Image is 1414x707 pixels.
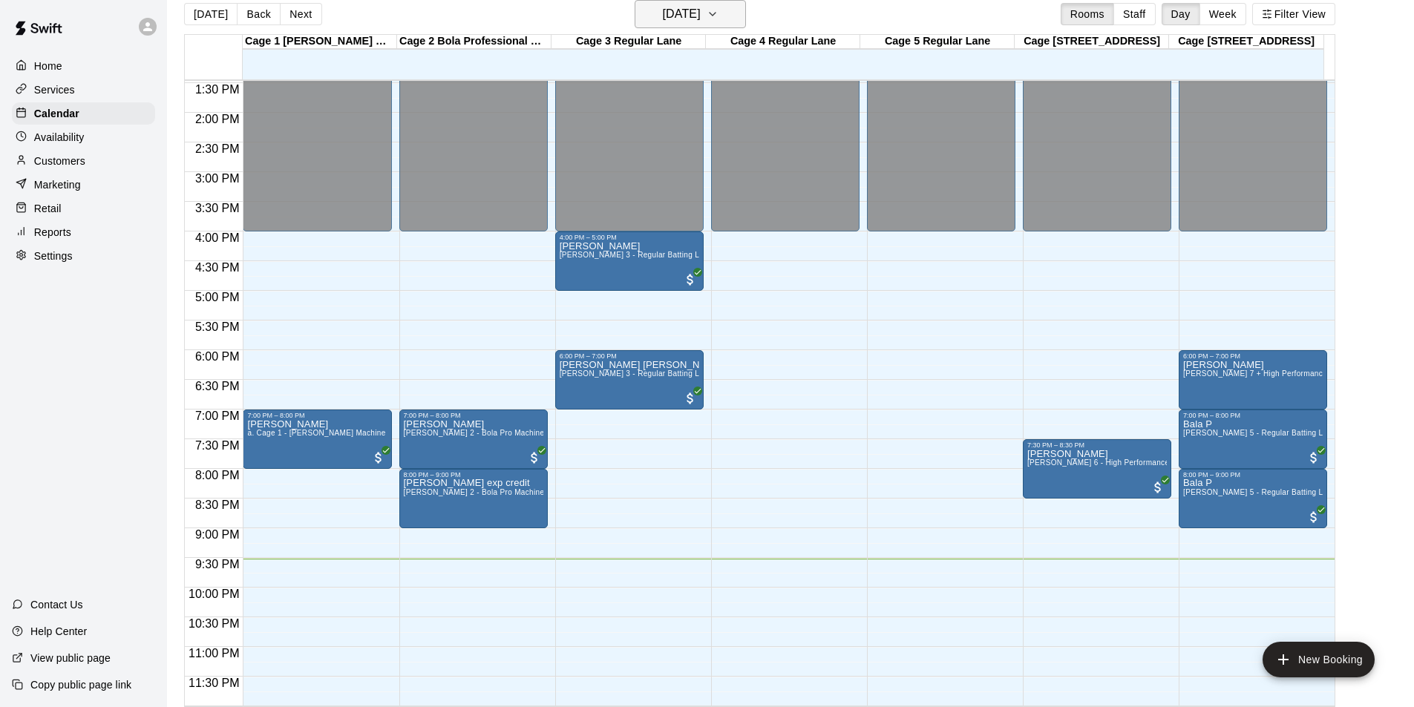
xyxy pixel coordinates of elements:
p: Marketing [34,177,81,192]
a: Calendar [12,102,155,125]
a: Reports [12,221,155,243]
span: 6:00 PM [192,350,243,363]
p: Calendar [34,106,79,121]
a: Services [12,79,155,101]
span: 5:00 PM [192,291,243,303]
span: 9:00 PM [192,528,243,541]
span: All customers have paid [683,272,698,287]
span: 9:30 PM [192,558,243,570]
span: 10:30 PM [185,617,243,630]
div: 6:00 PM – 7:00 PM [560,352,699,360]
a: Settings [12,245,155,267]
span: 8:30 PM [192,499,243,511]
button: Rooms [1061,3,1114,25]
div: 6:00 PM – 7:00 PM: Mohammed Kaja nawaz l.j [555,350,704,410]
span: [PERSON_NAME] 5 - Regular Batting Lane [1183,429,1336,437]
span: 4:30 PM [192,261,243,274]
div: 6:00 PM – 7:00 PM [1183,352,1323,360]
a: Retail [12,197,155,220]
div: 8:00 PM – 9:00 PM: Bala P [1179,469,1327,528]
div: Cage 4 Regular Lane [706,35,860,49]
span: a. Cage 1 - [PERSON_NAME] Machine [247,429,385,437]
div: Cage 1 [PERSON_NAME] Machine [243,35,397,49]
div: 7:00 PM – 8:00 PM [247,412,387,419]
div: 7:00 PM – 8:00 PM [404,412,543,419]
div: 4:00 PM – 5:00 PM: Mohit Bhakta [555,231,704,291]
div: 8:00 PM – 9:00 PM [404,471,543,479]
span: 4:00 PM [192,231,243,244]
div: 7:00 PM – 8:00 PM: Stanley V J [243,410,391,469]
span: 6:30 PM [192,380,243,392]
div: 7:00 PM – 8:00 PM: Bala P [1179,410,1327,469]
h6: [DATE] [663,4,701,24]
span: 11:30 PM [185,677,243,689]
span: [PERSON_NAME] 2 - Bola Pro Machine Lane [404,429,564,437]
div: Cage 3 Regular Lane [551,35,706,49]
p: Customers [34,154,85,168]
button: Next [280,3,321,25]
span: All customers have paid [371,450,386,465]
p: Help Center [30,624,87,639]
button: [DATE] [184,3,238,25]
p: Copy public page link [30,677,131,692]
span: All customers have paid [1306,450,1321,465]
span: 5:30 PM [192,320,243,333]
span: All customers have paid [1150,480,1165,495]
a: Customers [12,150,155,172]
p: Settings [34,249,73,263]
div: 8:00 PM – 9:00 PM: Ayan Ali exp credit [399,469,548,528]
span: 3:30 PM [192,202,243,214]
p: View public page [30,651,111,665]
span: 7:30 PM [192,439,243,452]
span: All customers have paid [527,450,542,465]
span: [PERSON_NAME] 3 - Regular Batting Lane [560,369,713,378]
a: Home [12,55,155,77]
a: Marketing [12,174,155,196]
button: Filter View [1252,3,1335,25]
span: All customers have paid [683,391,698,406]
p: Reports [34,225,71,240]
span: 8:00 PM [192,469,243,481]
div: Cage 5 Regular Lane [860,35,1015,49]
span: [PERSON_NAME] 5 - Regular Batting Lane [1183,488,1336,496]
p: Services [34,82,75,97]
div: 7:30 PM – 8:30 PM: Gurdip Saluja [1023,439,1171,499]
span: 11:00 PM [185,647,243,660]
span: 2:00 PM [192,113,243,125]
span: 7:00 PM [192,410,243,422]
span: 1:30 PM [192,83,243,96]
a: Availability [12,126,155,148]
div: 6:00 PM – 7:00 PM: AMIT [1179,350,1327,410]
button: Week [1199,3,1246,25]
span: [PERSON_NAME] 7 + High Performance Lane [1183,369,1347,378]
span: [PERSON_NAME] 3 - Regular Batting Lane [560,251,713,259]
div: 7:00 PM – 8:00 PM [1183,412,1323,419]
p: Home [34,59,62,73]
div: Cage [STREET_ADDRESS] [1169,35,1323,49]
button: Staff [1113,3,1156,25]
div: 4:00 PM – 5:00 PM [560,234,699,241]
div: 7:00 PM – 8:00 PM: GOKUL MURUGESAN [399,410,548,469]
span: 3:00 PM [192,172,243,185]
div: 8:00 PM – 9:00 PM [1183,471,1323,479]
div: Cage [STREET_ADDRESS] [1015,35,1169,49]
span: 10:00 PM [185,588,243,600]
span: [PERSON_NAME] 6 - High Performance Lane [1027,458,1189,467]
div: Cage 2 Bola Professional Machine [397,35,551,49]
span: [PERSON_NAME] 2 - Bola Pro Machine Lane [404,488,564,496]
p: Retail [34,201,62,216]
div: 7:30 PM – 8:30 PM [1027,441,1167,449]
p: Contact Us [30,597,83,612]
button: Day [1162,3,1200,25]
button: add [1263,642,1375,677]
span: All customers have paid [1306,510,1321,525]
